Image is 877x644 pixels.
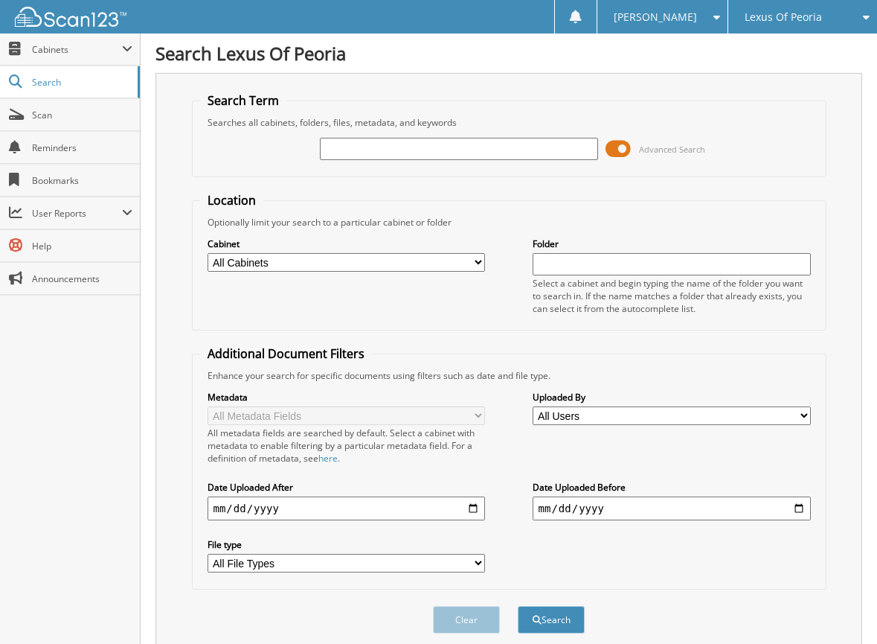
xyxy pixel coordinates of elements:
[32,240,132,252] span: Help
[200,116,818,129] div: Searches all cabinets, folders, files, metadata, and keywords
[745,13,822,22] span: Lexus Of Peoria
[318,452,338,465] a: here
[208,538,486,551] label: File type
[32,174,132,187] span: Bookmarks
[208,427,486,465] div: All metadata fields are searched by default. Select a cabinet with metadata to enable filtering b...
[32,141,132,154] span: Reminders
[533,277,811,315] div: Select a cabinet and begin typing the name of the folder you want to search in. If the name match...
[200,192,263,208] legend: Location
[208,481,486,494] label: Date Uploaded After
[208,237,486,250] label: Cabinet
[32,109,132,121] span: Scan
[200,216,818,229] div: Optionally limit your search to a particular cabinet or folder
[639,144,705,155] span: Advanced Search
[518,606,585,634] button: Search
[200,369,818,382] div: Enhance your search for specific documents using filters such as date and file type.
[208,391,486,404] label: Metadata
[32,76,130,89] span: Search
[533,237,811,250] label: Folder
[200,92,286,109] legend: Search Term
[803,573,877,644] iframe: Chat Widget
[15,7,126,27] img: scan123-logo-white.svg
[208,497,486,520] input: start
[32,43,122,56] span: Cabinets
[32,272,132,285] span: Announcements
[200,345,372,362] legend: Additional Document Filters
[155,41,862,66] h1: Search Lexus Of Peoria
[614,13,697,22] span: [PERSON_NAME]
[533,497,811,520] input: end
[533,391,811,404] label: Uploaded By
[32,207,122,220] span: User Reports
[433,606,500,634] button: Clear
[533,481,811,494] label: Date Uploaded Before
